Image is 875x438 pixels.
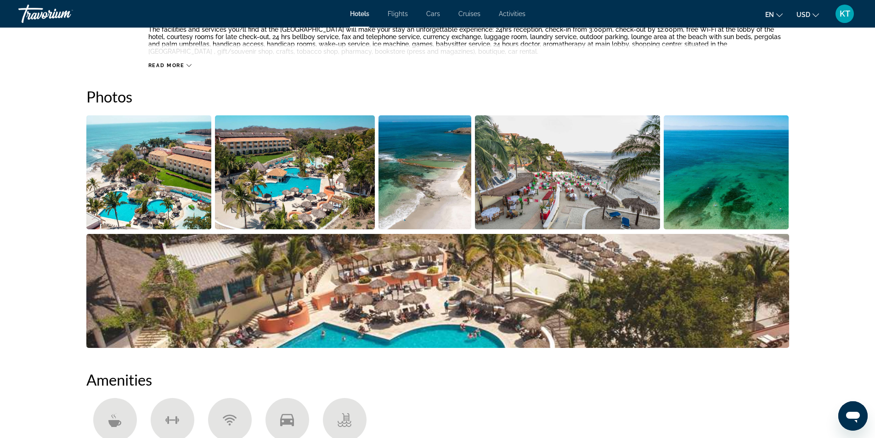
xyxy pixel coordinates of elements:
span: USD [796,11,810,18]
div: Description [86,16,125,57]
h2: Amenities [86,370,789,389]
button: Open full-screen image slider [86,233,789,348]
button: Open full-screen image slider [378,115,472,230]
button: User Menu [833,4,857,23]
button: Open full-screen image slider [86,115,212,230]
a: Flights [388,10,408,17]
span: Read more [148,63,185,68]
button: Change language [765,8,783,21]
iframe: Button to launch messaging window [838,401,868,431]
h2: Photos [86,87,789,106]
a: Cars [426,10,440,17]
button: Open full-screen image slider [215,115,375,230]
button: Read more [148,62,192,69]
button: Open full-screen image slider [664,115,789,230]
span: KT [840,9,850,18]
button: Change currency [796,8,819,21]
a: Cruises [458,10,480,17]
button: Open full-screen image slider [475,115,660,230]
a: Hotels [350,10,369,17]
p: The facilities and services you?ll find at the [GEOGRAPHIC_DATA] will make your stay an unforgett... [148,26,789,55]
span: en [765,11,774,18]
a: Travorium [18,2,110,26]
a: Activities [499,10,525,17]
